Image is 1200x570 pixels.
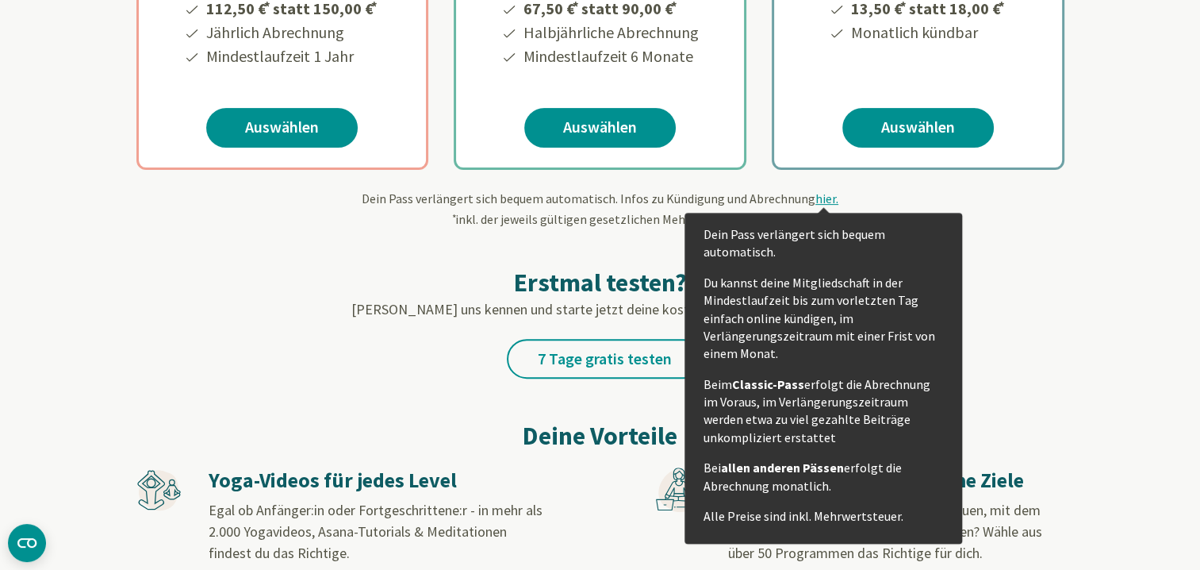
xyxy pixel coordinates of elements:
[704,274,943,363] p: Du kannst deine Mitgliedschaft in der Mindestlaufzeit bis zum vorletzten Tag einfach online kündi...
[704,376,943,447] p: Beim erfolgt die Abrechnung im Voraus, im Verlängerungszeitraum werden etwa zu viel gezahlte Beit...
[136,417,1064,455] h2: Deine Vorteile
[704,225,943,261] p: Dein Pass verlängert sich bequem automatisch.
[8,524,46,562] button: CMP-Widget öffnen
[209,468,543,494] h3: Yoga-Videos für jedes Level
[136,298,1064,320] p: [PERSON_NAME] uns kennen und starte jetzt deine kostenlose 7 tägige Testphase.
[721,460,844,476] strong: allen anderen Pässen
[732,376,804,392] strong: Classic-Pass
[136,189,1064,229] div: Dein Pass verlängert sich bequem automatisch. Infos zu Kündigung und Abrechnung
[450,211,750,227] span: inkl. der jeweils gültigen gesetzlichen Mehrwertsteuer
[815,191,838,206] span: hier.
[507,339,704,379] a: 7 Tage gratis testen
[521,21,699,44] li: Halbjährliche Abrechnung
[704,507,943,525] p: Alle Preise sind inkl. Mehrwertsteuer.
[524,108,676,148] a: Auswählen
[206,108,358,148] a: Auswählen
[842,108,994,148] a: Auswählen
[204,21,380,44] li: Jährlich Abrechnung
[849,21,1007,44] li: Monatlich kündbar
[136,267,1064,298] h2: Erstmal testen?
[209,501,542,562] span: Egal ob Anfänger:in oder Fortgeschrittene:r - in mehr als 2.000 Yogavideos, Asana-Tutorials & Med...
[521,44,699,68] li: Mindestlaufzeit 6 Monate
[204,44,380,68] li: Mindestlaufzeit 1 Jahr
[704,459,943,495] p: Bei erfolgt die Abrechnung monatlich.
